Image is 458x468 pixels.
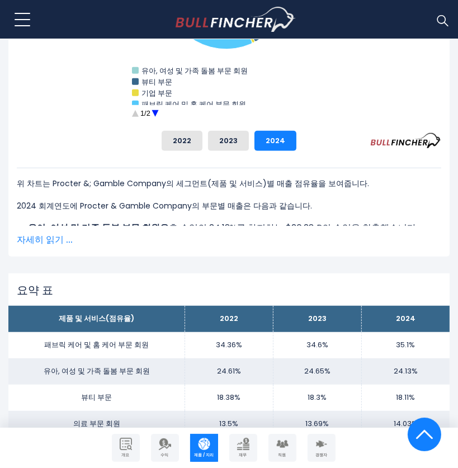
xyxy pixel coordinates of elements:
span: 자세히 읽기 ... [17,233,441,247]
li: 총 수익의 24.13%를 차지하는 $20.28 B의 수익을 창출했습니다. [17,221,441,235]
span: 개요 [113,453,139,457]
a: 회사 경쟁사 [308,434,336,462]
td: 패브릭 케어 및 홈 케어 부문 회원 [8,332,185,358]
td: 24.65% [273,358,361,385]
span: 직원 [270,453,295,457]
text: 유아, 여성 및 가족 돌봄 부문 회원 [141,65,248,76]
a: 회사 제품/지역 [190,434,218,462]
td: 18.3% [273,385,361,411]
th: 2023 [273,306,361,332]
th: 2022 [185,306,273,332]
span: 재무 [230,453,256,457]
text: 1/2 [140,109,150,117]
button: 2022 [162,131,202,151]
button: 2023 [208,131,249,151]
text: 기업 부문 [141,88,172,98]
text: 뷰티 부문 [141,77,172,87]
th: 2024 [361,306,450,332]
a: 회사 개요 [112,434,140,462]
img: 불핀처 로고 [176,7,296,32]
button: 2024 [254,131,296,151]
p: 2024 회계연도에 Procter & Gamble Company의 부문별 매출은 다음과 같습니다. [17,199,441,212]
td: 24.13% [361,358,450,385]
a: 회사 수익 [151,434,179,462]
a: 회사 직원 [268,434,296,462]
td: 34.6% [273,332,361,358]
td: 34.36% [185,332,273,358]
td: 유아, 여성 및 가족 돌봄 부문 회원 [8,358,185,385]
span: 수익 [152,453,178,457]
td: 18.38% [185,385,273,411]
text: 패브릭 케어 및 홈 케어 부문 회원 [141,99,246,110]
span: 제품 / 지리 [191,453,217,457]
th: 제품 및 서비스(점유율) [8,306,185,332]
td: 14.03% [361,411,450,437]
a: 홈페이지 바로가기 [176,7,296,32]
h2: 요약 표 [17,283,441,297]
td: 13.5% [185,411,273,437]
a: 회사 재무 [229,434,257,462]
td: 18.11% [361,385,450,411]
b: 유아, 여성 및 가족 돌봄 부문 회원은 [28,221,169,234]
p: 위 차트는 Procter &; Gamble Company의 세그먼트(제품 및 서비스)별 매출 점유율을 보여줍니다. [17,177,441,190]
td: 뷰티 부문 [8,385,185,411]
td: 13.69% [273,411,361,437]
span: 경쟁자 [309,453,334,457]
td: 35.1% [361,332,450,358]
td: 24.61% [185,358,273,385]
td: 의료 부문 회원 [8,411,185,437]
